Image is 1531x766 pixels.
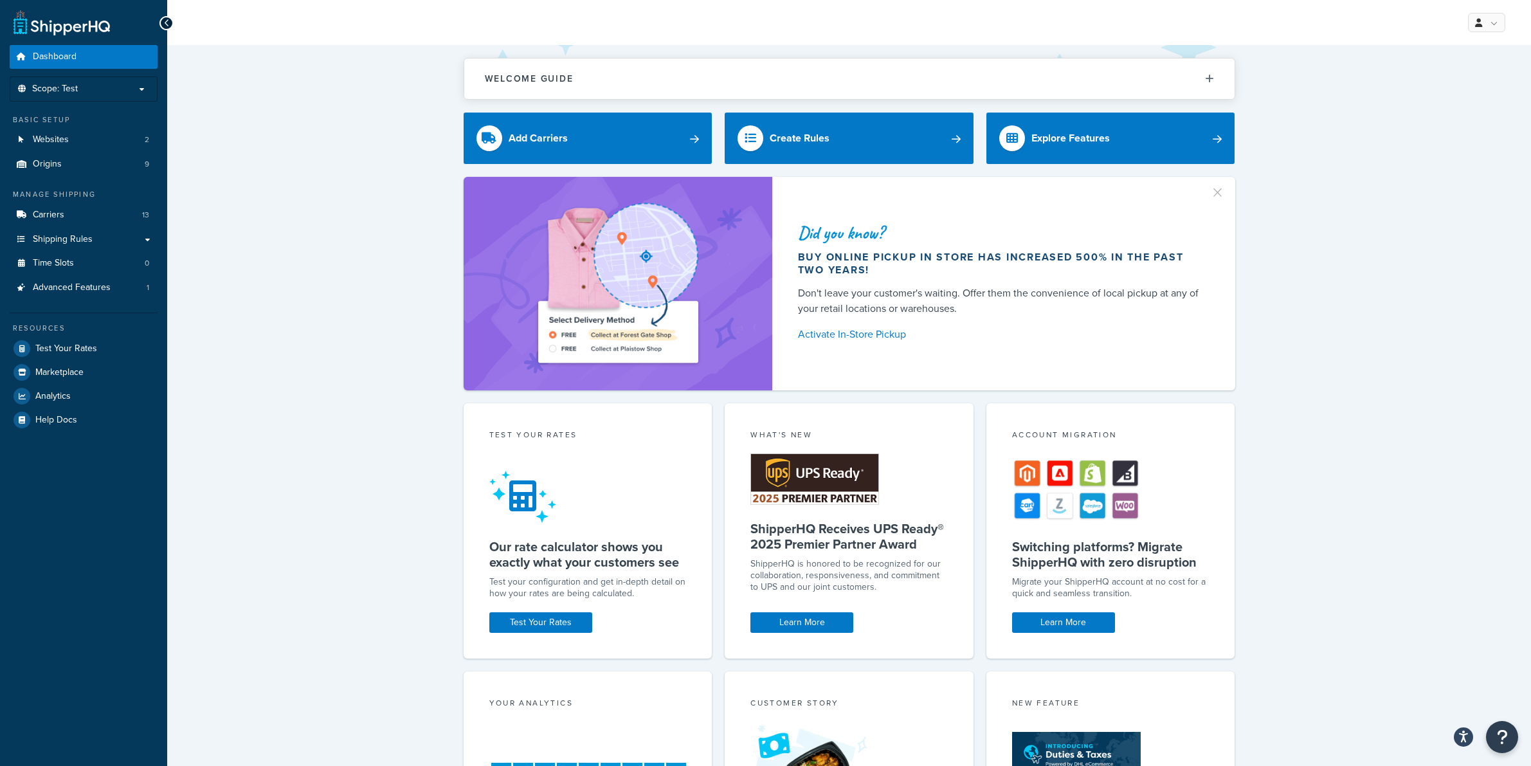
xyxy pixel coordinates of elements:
span: Websites [33,134,69,145]
div: Test your configuration and get in-depth detail on how your rates are being calculated. [489,576,687,599]
a: Activate In-Store Pickup [798,325,1204,343]
div: Resources [10,323,158,334]
li: Websites [10,128,158,152]
a: Analytics [10,385,158,408]
a: Shipping Rules [10,228,158,251]
a: Time Slots0 [10,251,158,275]
button: Welcome Guide [464,59,1235,99]
div: Customer Story [750,697,948,712]
li: Origins [10,152,158,176]
span: Dashboard [33,51,77,62]
a: Advanced Features1 [10,276,158,300]
a: Help Docs [10,408,158,432]
a: Test Your Rates [489,612,592,633]
a: Websites2 [10,128,158,152]
div: Your Analytics [489,697,687,712]
li: Advanced Features [10,276,158,300]
span: Analytics [35,391,71,402]
span: Advanced Features [33,282,111,293]
div: Migrate your ShipperHQ account at no cost for a quick and seamless transition. [1012,576,1209,599]
a: Origins9 [10,152,158,176]
div: Manage Shipping [10,189,158,200]
div: New Feature [1012,697,1209,712]
span: 0 [145,258,149,269]
a: Explore Features [986,113,1235,164]
h5: ShipperHQ Receives UPS Ready® 2025 Premier Partner Award [750,521,948,552]
a: Carriers13 [10,203,158,227]
a: Add Carriers [464,113,712,164]
span: Carriers [33,210,64,221]
div: Buy online pickup in store has increased 500% in the past two years! [798,251,1204,277]
div: Account Migration [1012,429,1209,444]
a: Learn More [750,612,853,633]
li: Carriers [10,203,158,227]
h5: Switching platforms? Migrate ShipperHQ with zero disruption [1012,539,1209,570]
a: Dashboard [10,45,158,69]
span: Shipping Rules [33,234,93,245]
span: Test Your Rates [35,343,97,354]
h2: Welcome Guide [485,74,574,84]
h5: Our rate calculator shows you exactly what your customers see [489,539,687,570]
div: Basic Setup [10,114,158,125]
button: Open Resource Center [1486,721,1518,753]
div: Did you know? [798,224,1204,242]
p: ShipperHQ is honored to be recognized for our collaboration, responsiveness, and commitment to UP... [750,558,948,593]
div: Add Carriers [509,129,568,147]
span: Time Slots [33,258,74,269]
span: 2 [145,134,149,145]
a: Marketplace [10,361,158,384]
a: Test Your Rates [10,337,158,360]
span: 13 [142,210,149,221]
span: Marketplace [35,367,84,378]
div: Explore Features [1031,129,1110,147]
span: 1 [147,282,149,293]
li: Time Slots [10,251,158,275]
div: Test your rates [489,429,687,444]
a: Learn More [1012,612,1115,633]
span: Help Docs [35,415,77,426]
span: Scope: Test [32,84,78,95]
div: What's New [750,429,948,444]
a: Create Rules [725,113,974,164]
div: Don't leave your customer's waiting. Offer them the convenience of local pickup at any of your re... [798,286,1204,316]
img: ad-shirt-map-b0359fc47e01cab431d101c4b569394f6a03f54285957d908178d52f29eb9668.png [502,196,734,371]
div: Create Rules [770,129,829,147]
span: Origins [33,159,62,170]
span: 9 [145,159,149,170]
